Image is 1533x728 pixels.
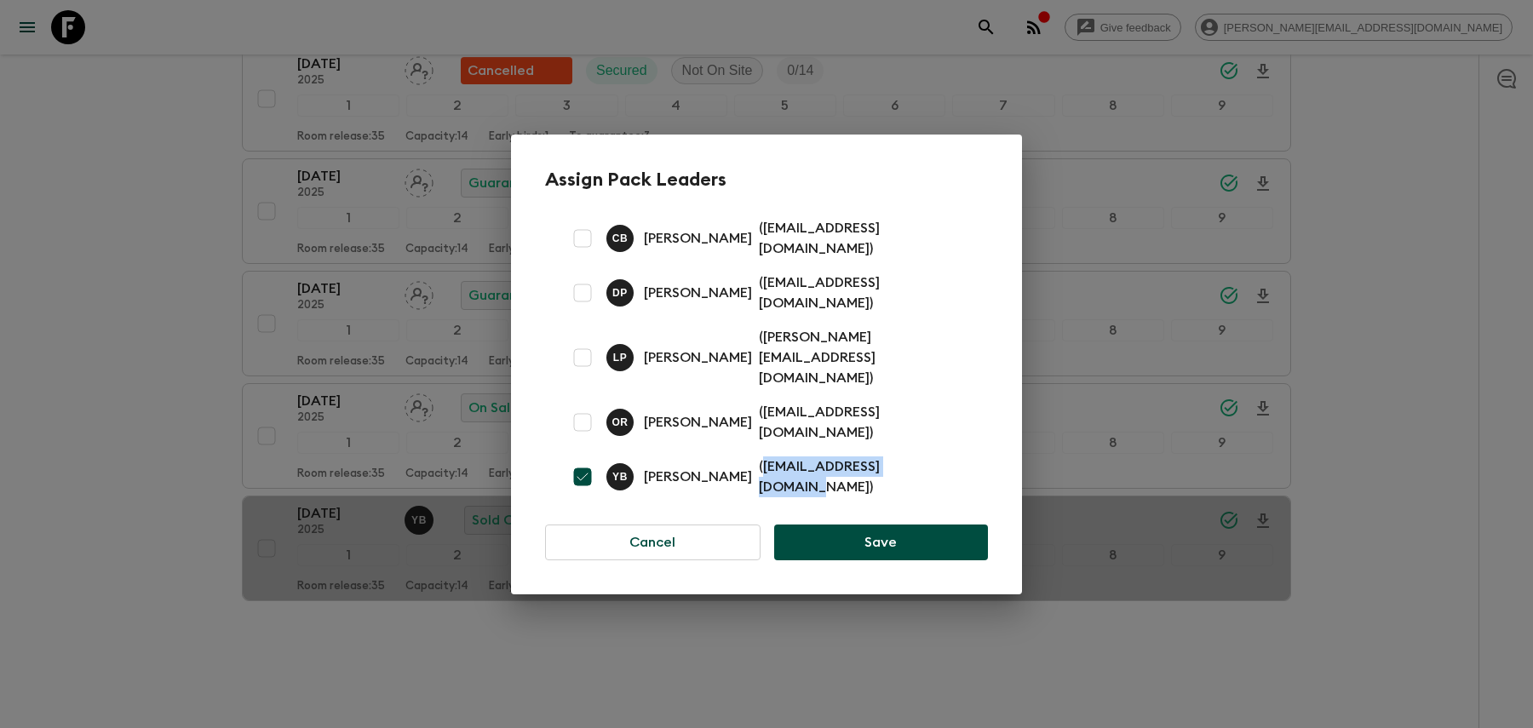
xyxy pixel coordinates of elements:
p: ( [EMAIL_ADDRESS][DOMAIN_NAME] ) [759,272,967,313]
p: ( [EMAIL_ADDRESS][DOMAIN_NAME] ) [759,456,967,497]
p: Y B [612,470,628,484]
p: C B [612,232,629,245]
p: [PERSON_NAME] [644,283,752,303]
p: [PERSON_NAME] [644,467,752,487]
p: [PERSON_NAME] [644,412,752,433]
button: Save [774,525,988,560]
button: Cancel [545,525,761,560]
p: L P [613,351,628,364]
p: D P [612,286,628,300]
p: ( [PERSON_NAME][EMAIL_ADDRESS][DOMAIN_NAME] ) [759,327,967,388]
h2: Assign Pack Leaders [545,169,988,191]
p: o R [611,416,628,429]
p: [PERSON_NAME] [644,347,752,368]
p: [PERSON_NAME] [644,228,752,249]
p: ( [EMAIL_ADDRESS][DOMAIN_NAME] ) [759,402,967,443]
p: ( [EMAIL_ADDRESS][DOMAIN_NAME] ) [759,218,967,259]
